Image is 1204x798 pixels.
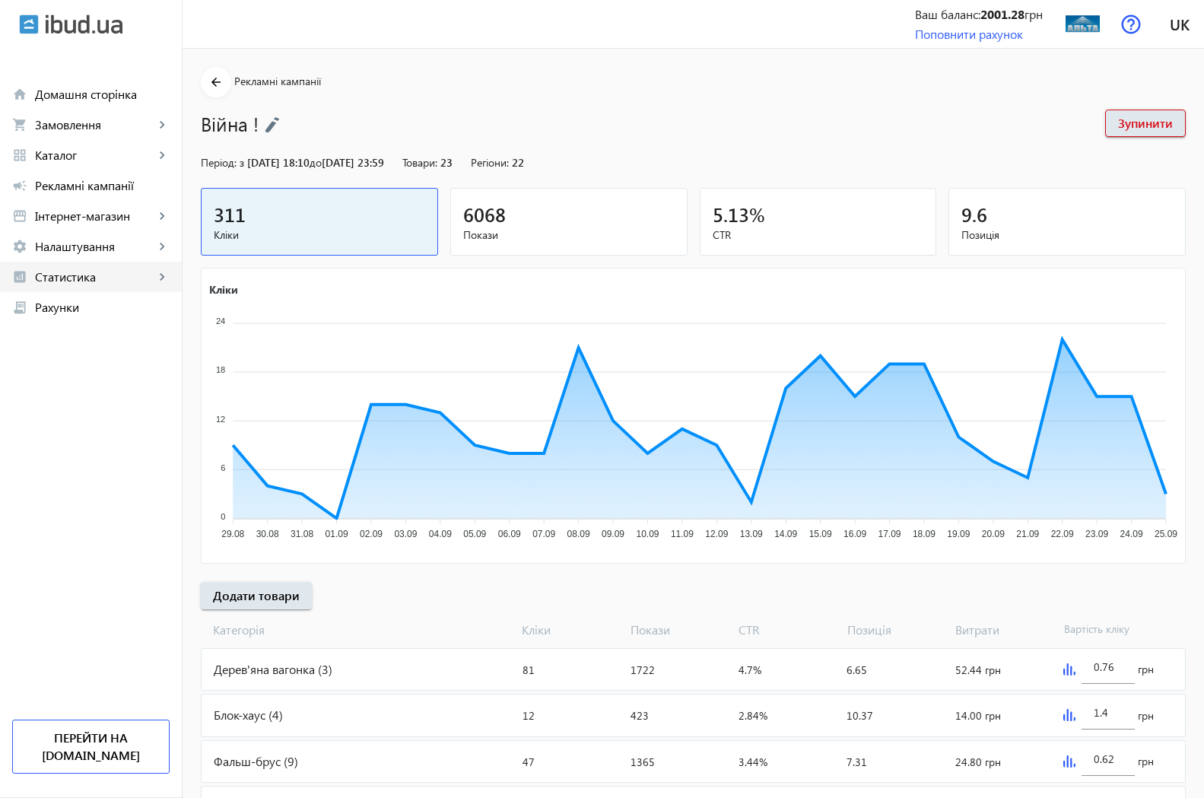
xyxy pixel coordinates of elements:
[256,529,279,539] tspan: 30.08
[713,227,924,243] span: CTR
[463,227,675,243] span: Покази
[739,708,767,723] span: 2.84%
[1063,663,1075,676] img: graph.svg
[740,529,763,539] tspan: 13.09
[1170,14,1190,33] span: uk
[35,208,154,224] span: Інтернет-магазин
[947,529,970,539] tspan: 19.09
[961,227,1173,243] span: Позиція
[1138,708,1154,723] span: грн
[732,622,840,638] span: CTR
[567,529,590,539] tspan: 08.09
[221,512,225,521] tspan: 0
[291,529,313,539] tspan: 31.08
[915,6,1043,23] div: Ваш баланс: грн
[532,529,555,539] tspan: 07.09
[213,587,300,604] span: Додати товари
[749,202,765,227] span: %
[463,529,486,539] tspan: 05.09
[440,155,453,170] span: 23
[216,365,225,374] tspan: 18
[201,622,516,638] span: Категорія
[12,178,27,193] mat-icon: campaign
[12,239,27,254] mat-icon: settings
[847,755,867,769] span: 7.31
[961,202,987,227] span: 9.6
[841,622,949,638] span: Позиція
[154,269,170,285] mat-icon: keyboard_arrow_right
[847,708,873,723] span: 10.37
[201,155,244,170] span: Період: з
[154,117,170,132] mat-icon: keyboard_arrow_right
[326,529,348,539] tspan: 01.09
[498,529,521,539] tspan: 06.09
[12,87,27,102] mat-icon: home
[1120,529,1143,539] tspan: 24.09
[202,695,516,736] div: Блок-хаус (4)
[35,178,170,193] span: Рекламні кампанії
[402,155,437,170] span: Товари:
[624,622,732,638] span: Покази
[1063,709,1075,721] img: graph.svg
[705,529,728,539] tspan: 12.09
[1016,529,1039,539] tspan: 21.09
[35,117,154,132] span: Замовлення
[209,281,238,296] text: Кліки
[913,529,936,539] tspan: 18.09
[201,110,1090,137] h1: Війна !
[602,529,624,539] tspan: 09.09
[1063,755,1075,768] img: graph.svg
[915,26,1023,42] a: Поповнити рахунок
[35,239,154,254] span: Налаштування
[202,649,516,690] div: Дерев'яна вагонка (3)
[207,73,226,92] mat-icon: arrow_back
[739,755,767,769] span: 3.44%
[512,155,524,170] span: 22
[955,755,1001,769] span: 24.80 грн
[523,755,535,769] span: 47
[1118,115,1173,132] span: Зупинити
[310,155,322,170] span: до
[631,708,649,723] span: 423
[980,6,1025,22] b: 2001.28
[154,148,170,163] mat-icon: keyboard_arrow_right
[35,300,170,315] span: Рахунки
[202,741,516,782] div: Фальш-брус (9)
[35,148,154,163] span: Каталог
[214,202,246,227] span: 311
[35,269,154,285] span: Статистика
[1138,754,1154,769] span: грн
[516,622,624,638] span: Кліки
[1085,529,1108,539] tspan: 23.09
[12,269,27,285] mat-icon: analytics
[12,720,170,774] a: Перейти на [DOMAIN_NAME]
[221,463,225,472] tspan: 6
[631,755,655,769] span: 1365
[429,529,452,539] tspan: 04.09
[847,663,867,677] span: 6.65
[1121,14,1141,34] img: help.svg
[360,529,383,539] tspan: 02.09
[878,529,901,539] tspan: 17.09
[523,663,535,677] span: 81
[221,529,244,539] tspan: 29.08
[12,148,27,163] mat-icon: grid_view
[12,300,27,315] mat-icon: receipt_long
[1066,7,1100,41] img: 30096267ab8a016071949415137317-1284282106.jpg
[471,155,509,170] span: Регіони:
[234,74,321,88] span: Рекламні кампанії
[1058,622,1166,638] span: Вартість кліку
[12,117,27,132] mat-icon: shopping_cart
[949,622,1057,638] span: Витрати
[19,14,39,34] img: ibud.svg
[1155,529,1177,539] tspan: 25.09
[216,415,225,424] tspan: 12
[671,529,694,539] tspan: 11.09
[636,529,659,539] tspan: 10.09
[1105,110,1186,137] button: Зупинити
[201,582,312,609] button: Додати товари
[713,202,749,227] span: 5.13
[523,708,535,723] span: 12
[247,155,384,170] span: [DATE] 18:10 [DATE] 23:59
[809,529,832,539] tspan: 15.09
